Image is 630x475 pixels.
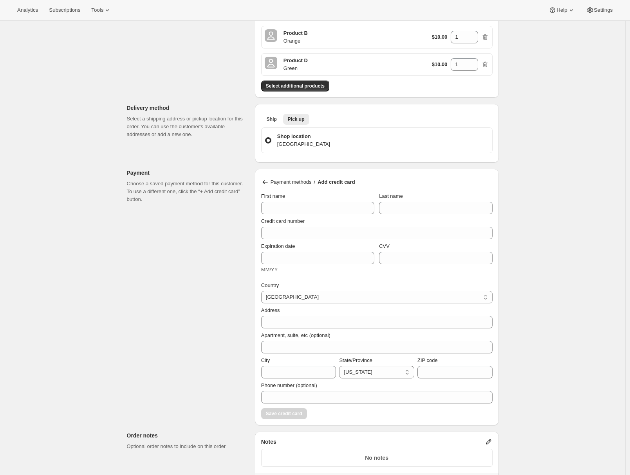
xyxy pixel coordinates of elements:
p: Add credit card [318,178,355,186]
p: Shop location [277,133,330,140]
span: State/Province [339,357,372,363]
p: Payment [127,169,249,177]
span: ZIP code [417,357,438,363]
span: Select additional products [266,83,325,89]
span: First name [261,193,285,199]
button: Settings [581,5,617,16]
span: Ship [267,116,277,122]
button: Tools [87,5,116,16]
span: Settings [594,7,613,13]
button: Analytics [13,5,43,16]
span: Help [556,7,567,13]
span: Notes [261,438,276,446]
button: Subscriptions [44,5,85,16]
p: Delivery method [127,104,249,112]
button: Help [544,5,579,16]
p: Order notes [127,432,249,439]
p: Select a shipping address or pickup location for this order. You can use the customer's available... [127,115,249,138]
span: Tools [91,7,103,13]
p: $10.00 [432,61,448,68]
span: Pick up [288,116,305,122]
p: Product B [283,29,308,37]
button: Select additional products [261,81,329,91]
p: Choose a saved payment method for this customer. To use a different one, click the “+ Add credit ... [127,180,249,203]
p: Payment methods [271,178,312,186]
p: Green [283,65,308,72]
span: Last name [379,193,403,199]
span: Country [261,282,279,288]
span: CVV [379,243,390,249]
span: Subscriptions [49,7,80,13]
p: No notes [266,454,487,462]
span: Credit card number [261,218,305,224]
p: Product D [283,57,308,65]
p: [GEOGRAPHIC_DATA] [277,140,330,148]
span: Apartment, suite, etc (optional) [261,332,330,338]
span: Orange [265,29,277,42]
span: Green [265,57,277,69]
p: $10.00 [432,33,448,41]
span: Analytics [17,7,38,13]
span: Expiration date [261,243,295,249]
span: Address [261,307,280,313]
p: Optional order notes to include on this order [127,443,249,450]
span: MM/YY [261,267,278,272]
span: Phone number (optional) [261,382,317,388]
span: City [261,357,270,363]
p: Orange [283,37,308,45]
div: / [261,178,493,186]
